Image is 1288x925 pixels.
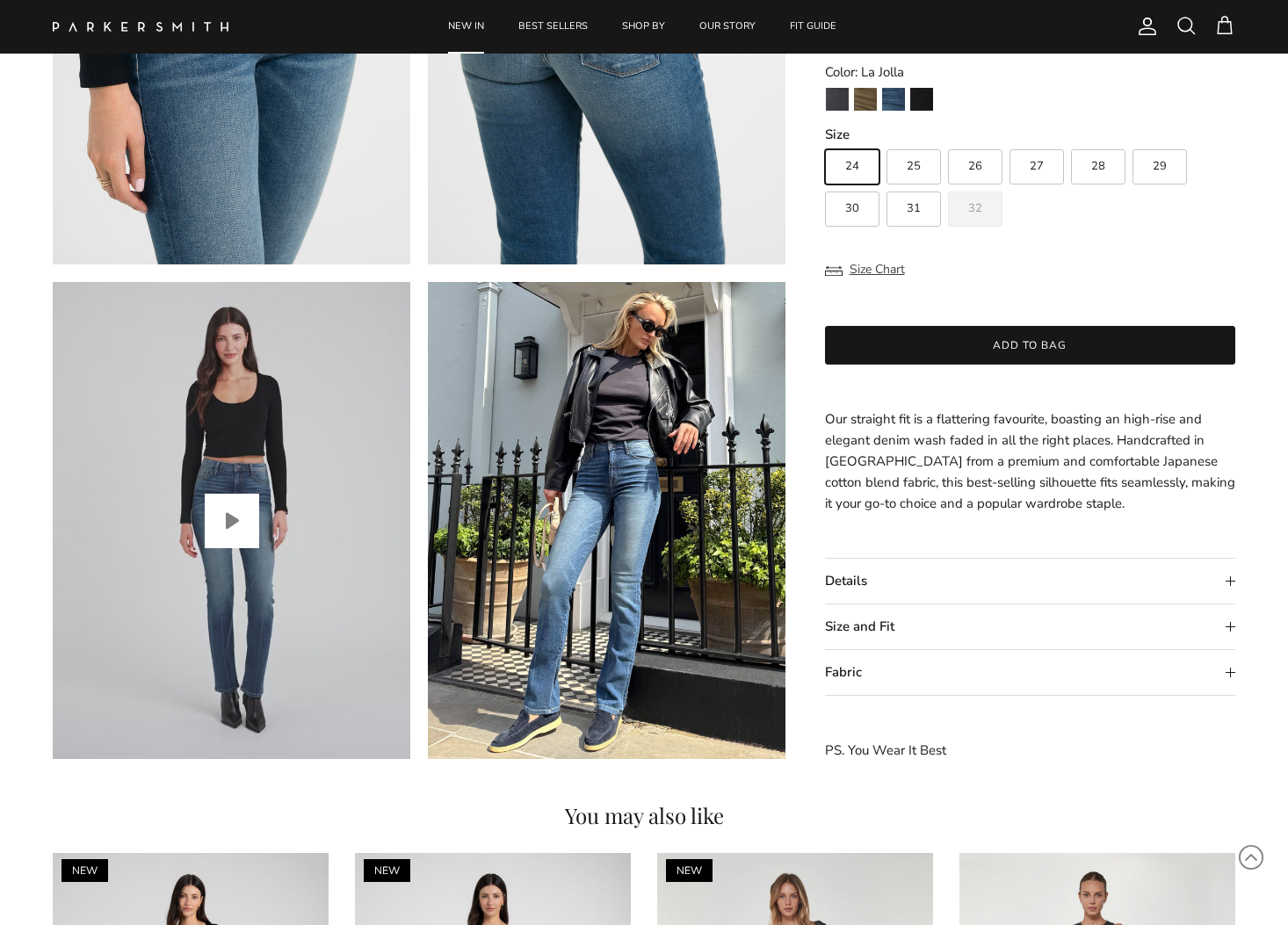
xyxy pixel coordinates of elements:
img: Army [854,88,877,111]
span: 32 [968,204,982,215]
a: La Jolla [881,87,906,117]
span: 24 [845,162,859,173]
svg: Scroll to Top [1238,844,1264,871]
button: Add to bag [825,326,1235,365]
div: Color: La Jolla [825,61,1235,83]
summary: Fabric [825,650,1235,695]
img: Parker Smith [53,22,228,32]
button: Play video [205,494,259,548]
span: 26 [968,162,982,173]
p: PS. You Wear It Best [825,740,1235,761]
a: Point Break [825,87,850,117]
a: Stallion [909,87,934,117]
label: Sold out [948,192,1002,227]
h4: You may also like [53,805,1235,826]
span: 27 [1030,162,1044,173]
img: La Jolla [882,88,905,111]
summary: Details [825,559,1235,603]
span: 30 [845,204,859,215]
img: Stallion [910,88,933,111]
a: Army [853,87,878,117]
span: 28 [1091,162,1105,173]
span: 31 [907,204,921,215]
img: Point Break [826,88,849,111]
legend: Size [825,126,850,144]
summary: Size and Fit [825,604,1235,649]
span: 29 [1153,162,1167,173]
span: 25 [907,162,921,173]
span: Our straight fit is a flattering favourite, boasting an high-rise and elegant denim wash faded in... [825,410,1235,512]
button: Size Chart [825,253,905,286]
a: Account [1130,16,1158,37]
